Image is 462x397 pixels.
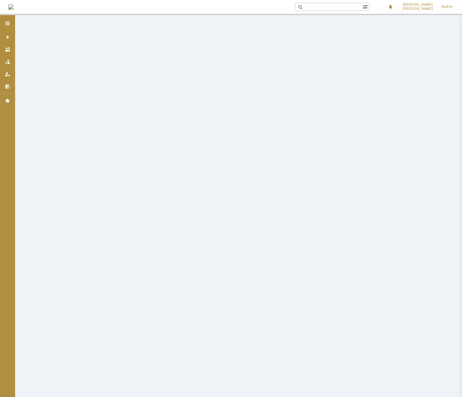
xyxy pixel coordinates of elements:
[362,3,369,10] span: Расширенный поиск
[2,44,13,55] a: Заявки на командах
[403,7,433,11] span: [PERSON_NAME]
[2,69,13,80] a: Мои заявки
[403,3,433,7] span: [PERSON_NAME]
[8,4,14,10] img: logo
[2,56,13,67] a: Заявки в моей ответственности
[8,4,14,10] a: Перейти на домашнюю страницу
[2,81,13,92] a: Мои согласования
[2,32,13,43] a: Создать заявку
